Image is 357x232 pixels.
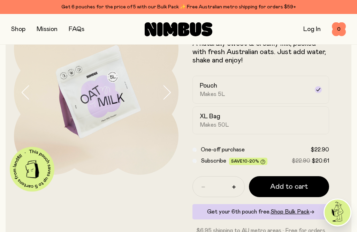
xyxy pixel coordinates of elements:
[69,26,84,32] a: FAQs
[11,3,346,11] div: Get 6 pouches for the price of 5 with our Bulk Pack ✨ Free Australian metro shipping for orders $59+
[231,159,265,164] span: Save
[311,147,329,152] span: $22.90
[200,121,229,128] span: Makes 50L
[200,91,225,98] span: Makes 5L
[312,158,329,164] span: $20.61
[303,26,321,32] a: Log In
[332,22,346,36] button: 0
[192,39,329,65] p: A naturally sweet & creamy mix, packed with fresh Australian oats. Just add water, shake and enjoy!
[325,200,350,225] img: agent
[201,158,226,164] span: Subscribe
[37,26,58,32] a: Mission
[243,159,259,163] span: 10-20%
[200,82,217,90] h2: Pouch
[200,112,220,121] h2: XL Bag
[292,158,310,164] span: $22.90
[271,209,314,215] a: Shop Bulk Pack→
[270,182,308,192] span: Add to cart
[201,147,245,152] span: One-off purchase
[192,204,329,219] div: Get your 6th pouch free.
[249,176,329,197] button: Add to cart
[271,209,310,215] span: Shop Bulk Pack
